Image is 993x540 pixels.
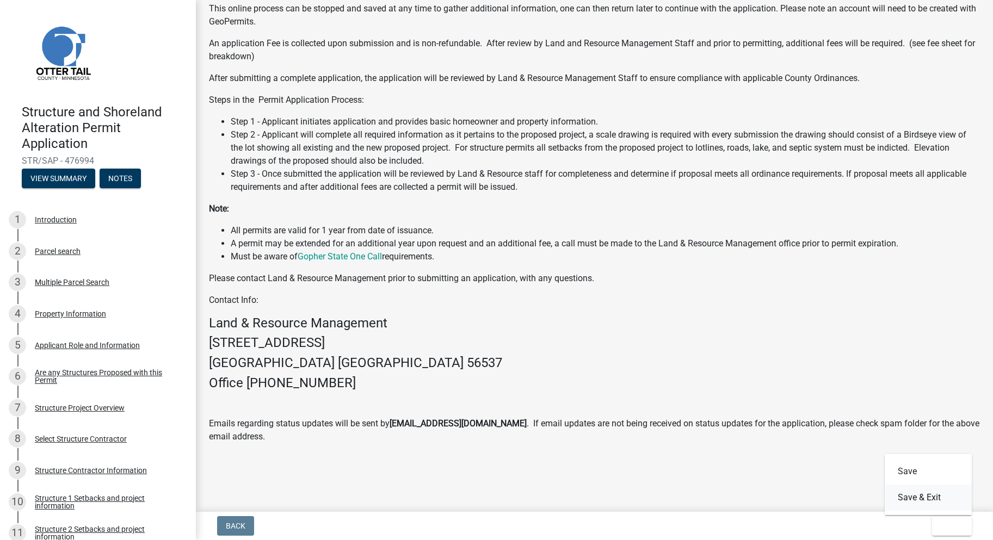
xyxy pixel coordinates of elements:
[209,72,980,85] p: After submitting a complete application, the application will be reviewed by Land & Resource Mana...
[885,454,972,515] div: Exit
[9,243,26,260] div: 2
[9,493,26,511] div: 10
[231,237,980,250] li: A permit may be extended for an additional year upon request and an additional fee, a call must b...
[932,516,972,536] button: Exit
[100,169,141,188] button: Notes
[885,485,972,511] button: Save & Exit
[209,355,980,371] h4: [GEOGRAPHIC_DATA] [GEOGRAPHIC_DATA] 56537
[209,417,980,443] p: Emails regarding status updates will be sent by . If email updates are not being received on stat...
[22,104,187,151] h4: Structure and Shoreland Alteration Permit Application
[9,337,26,354] div: 5
[9,211,26,228] div: 1
[9,368,26,385] div: 6
[209,294,980,307] p: Contact Info:
[9,462,26,479] div: 9
[35,369,178,384] div: Are any Structures Proposed with this Permit
[35,435,127,443] div: Select Structure Contractor
[217,516,254,536] button: Back
[209,272,980,285] p: Please contact Land & Resource Management prior to submitting an application, with any questions.
[9,274,26,291] div: 3
[231,128,980,167] li: Step 2 - Applicant will complete all required information as it pertains to the proposed project,...
[22,175,95,184] wm-modal-confirm: Summary
[231,250,980,263] li: Must be aware of requirements.
[231,115,980,128] li: Step 1 - Applicant initiates application and provides basic homeowner and property information.
[35,467,147,474] div: Structure Contractor Information
[209,94,980,107] p: Steps in the Permit Application Process:
[22,156,174,166] span: STR/SAP - 476994
[209,2,980,28] p: This online process can be stopped and saved at any time to gather additional information, one ca...
[35,247,81,255] div: Parcel search
[9,430,26,448] div: 8
[9,399,26,417] div: 7
[35,494,178,510] div: Structure 1 Setbacks and project information
[35,404,125,412] div: Structure Project Overview
[209,315,980,331] h4: Land & Resource Management
[9,305,26,322] div: 4
[298,251,382,262] a: Gopher State One Call
[35,342,140,349] div: Applicant Role and Information
[941,522,957,530] span: Exit
[35,310,106,318] div: Property Information
[209,335,980,351] h4: [STREET_ADDRESS]
[231,224,980,237] li: All permits are valid for 1 year from date of issuance.
[226,522,245,530] span: Back
[209,375,980,391] h4: Office [PHONE_NUMBER]
[35,278,109,286] div: Multiple Parcel Search
[100,175,141,184] wm-modal-confirm: Notes
[390,418,527,429] strong: [EMAIL_ADDRESS][DOMAIN_NAME]
[35,216,77,224] div: Introduction
[22,11,103,93] img: Otter Tail County, Minnesota
[209,203,229,214] strong: Note:
[231,167,980,194] li: Step 3 - Once submitted the application will be reviewed by Land & Resource staff for completenes...
[22,169,95,188] button: View Summary
[209,37,980,63] p: An application Fee is collected upon submission and is non-refundable. After review by Land and R...
[885,458,972,485] button: Save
